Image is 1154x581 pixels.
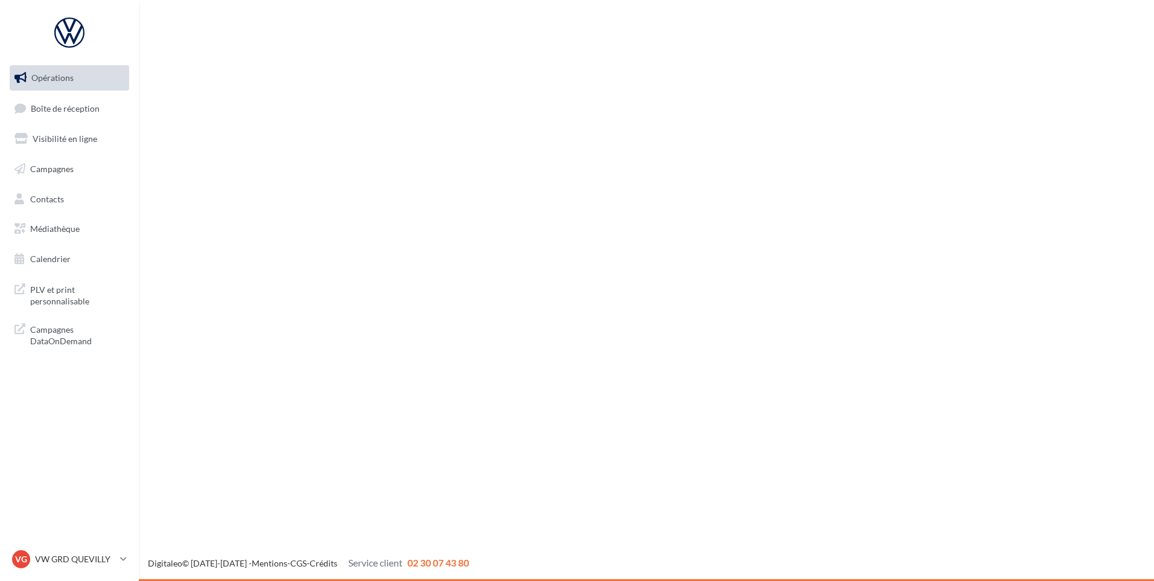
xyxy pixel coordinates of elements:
a: VG VW GRD QUEVILLY [10,548,129,571]
a: Boîte de réception [7,95,132,121]
a: Contacts [7,187,132,212]
a: Mentions [252,558,287,568]
a: PLV et print personnalisable [7,277,132,312]
span: Médiathèque [30,223,80,234]
span: Contacts [30,193,64,204]
span: Service client [348,557,403,568]
a: Opérations [7,65,132,91]
a: Campagnes DataOnDemand [7,316,132,352]
a: Digitaleo [148,558,182,568]
span: Boîte de réception [31,103,100,113]
span: Campagnes [30,164,74,174]
span: Calendrier [30,254,71,264]
span: 02 30 07 43 80 [407,557,469,568]
a: Visibilité en ligne [7,126,132,152]
a: Crédits [310,558,337,568]
p: VW GRD QUEVILLY [35,553,115,565]
span: VG [15,553,27,565]
a: CGS [290,558,307,568]
span: Opérations [31,72,74,83]
span: © [DATE]-[DATE] - - - [148,558,469,568]
span: Visibilité en ligne [33,133,97,144]
a: Campagnes [7,156,132,182]
span: PLV et print personnalisable [30,281,124,307]
span: Campagnes DataOnDemand [30,321,124,347]
a: Calendrier [7,246,132,272]
a: Médiathèque [7,216,132,242]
